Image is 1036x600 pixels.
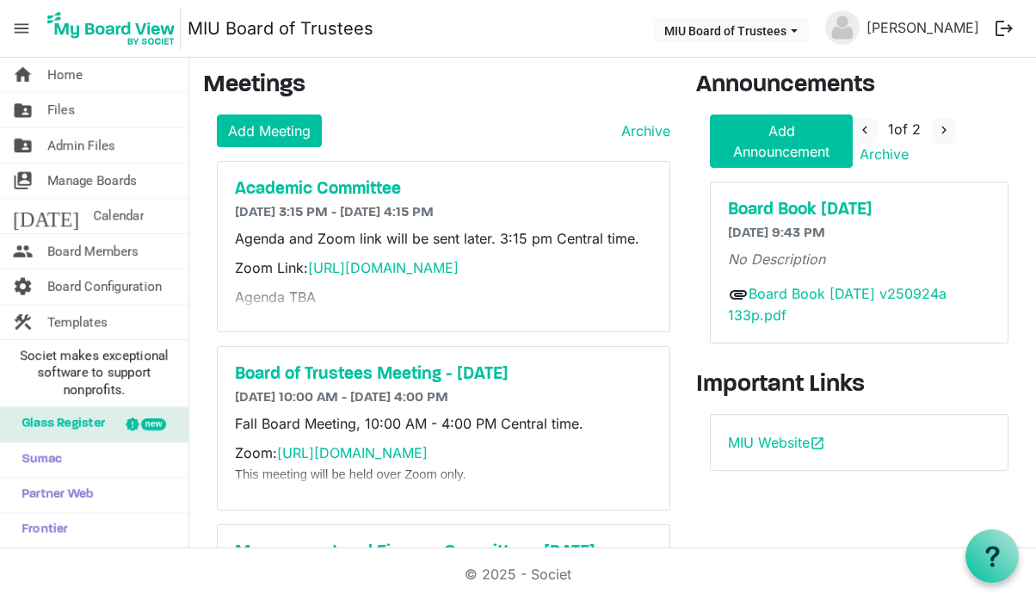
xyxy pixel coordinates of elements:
[235,413,652,434] p: Fall Board Meeting, 10:00 AM - 4:00 PM Central time.
[235,467,466,481] span: This meeting will be held over Zoom only.
[235,259,459,276] span: Zoom Link:
[47,58,83,92] span: Home
[810,436,825,451] span: open_in_new
[728,434,825,451] a: MIU Websiteopen_in_new
[5,12,38,45] span: menu
[13,234,34,269] span: people
[696,371,1022,400] h3: Important Links
[13,128,34,163] span: folder_shared
[13,407,105,442] span: Glass Register
[825,10,860,45] img: no-profile-picture.svg
[986,10,1022,46] button: logout
[932,118,956,144] button: navigate_next
[936,122,952,138] span: navigate_next
[235,228,652,249] p: Agenda and Zoom link will be sent later. 3:15 pm Central time.
[47,93,75,127] span: Files
[308,259,459,276] a: [URL][DOMAIN_NAME]
[203,71,670,101] h3: Meetings
[235,542,652,563] a: Management and Finance Committee - [DATE]
[47,234,139,269] span: Board Members
[235,179,652,200] a: Academic Committee
[710,114,854,168] a: Add Announcement
[696,71,1022,101] h3: Announcements
[728,226,825,240] span: [DATE] 9:43 PM
[47,164,137,198] span: Manage Boards
[888,121,894,138] span: 1
[853,145,909,163] a: Archive
[857,122,873,138] span: navigate_before
[235,442,652,484] p: Zoom:
[728,249,990,269] p: No Description
[93,199,144,233] span: Calendar
[235,364,652,385] a: Board of Trustees Meeting - [DATE]
[277,444,428,461] a: [URL][DOMAIN_NAME]
[13,513,68,547] span: Frontier
[8,347,181,399] span: Societ makes exceptional software to support nonprofits.
[235,288,316,306] span: Agenda TBA
[13,199,79,233] span: [DATE]
[860,10,986,45] a: [PERSON_NAME]
[465,566,571,583] a: © 2025 - Societ
[42,7,188,50] a: My Board View Logo
[728,284,749,305] span: attachment
[188,11,373,46] a: MIU Board of Trustees
[13,442,62,477] span: Sumac
[13,478,94,512] span: Partner Web
[235,390,652,406] h6: [DATE] 10:00 AM - [DATE] 4:00 PM
[614,121,670,141] a: Archive
[728,285,947,325] a: Board Book [DATE] v250924a 133p.pdf
[13,269,34,304] span: settings
[653,18,809,42] button: MIU Board of Trustees dropdownbutton
[728,200,990,220] a: Board Book [DATE]
[13,93,34,127] span: folder_shared
[853,118,877,144] button: navigate_before
[47,128,115,163] span: Admin Files
[47,269,162,304] span: Board Configuration
[141,418,166,430] div: new
[888,121,921,138] span: of 2
[42,7,181,50] img: My Board View Logo
[47,305,108,339] span: Templates
[13,305,34,339] span: construction
[13,58,34,92] span: home
[13,164,34,198] span: switch_account
[217,114,322,147] a: Add Meeting
[235,205,652,221] h6: [DATE] 3:15 PM - [DATE] 4:15 PM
